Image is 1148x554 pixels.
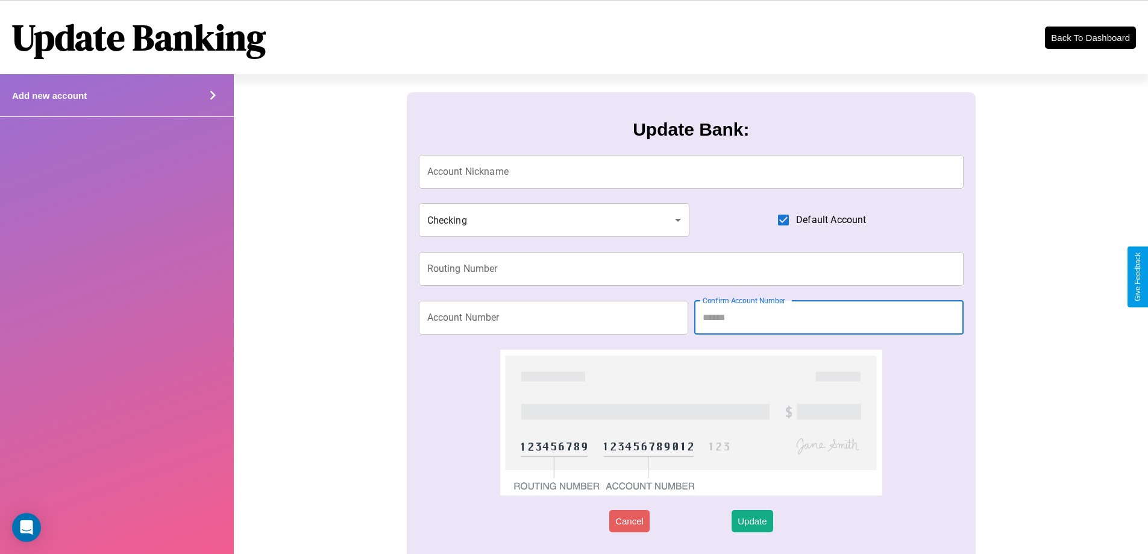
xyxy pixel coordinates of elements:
[500,350,882,496] img: check
[796,213,866,227] span: Default Account
[1134,253,1142,301] div: Give Feedback
[1045,27,1136,49] button: Back To Dashboard
[609,510,650,532] button: Cancel
[419,203,690,237] div: Checking
[12,13,266,62] h1: Update Banking
[12,513,41,542] div: Open Intercom Messenger
[633,119,749,140] h3: Update Bank:
[732,510,773,532] button: Update
[12,90,87,101] h4: Add new account
[703,295,785,306] label: Confirm Account Number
